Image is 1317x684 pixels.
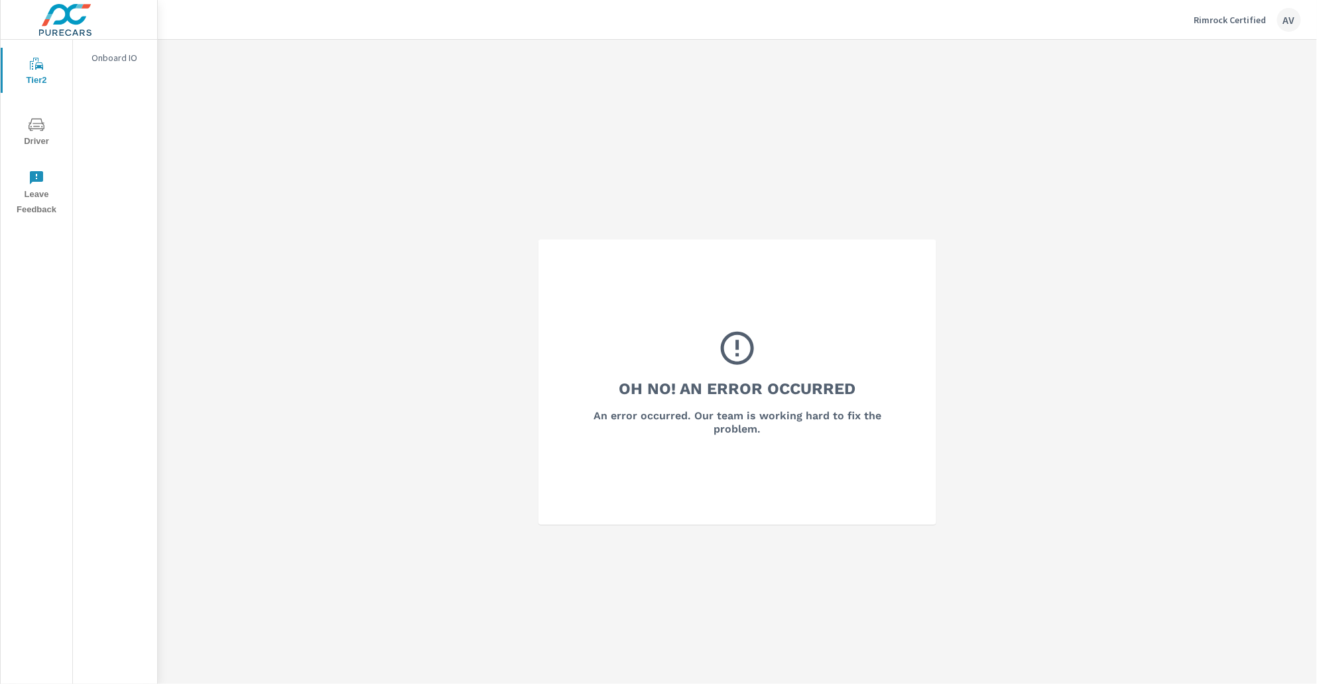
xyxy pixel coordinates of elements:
div: Onboard IO [73,48,157,68]
span: Driver [5,117,68,149]
div: nav menu [1,40,72,223]
h3: Oh No! An Error Occurred [619,377,856,400]
div: AV [1277,8,1301,32]
h6: An error occurred. Our team is working hard to fix the problem. [574,409,901,436]
span: Leave Feedback [5,170,68,218]
p: Onboard IO [92,51,147,64]
span: Tier2 [5,56,68,88]
p: Rimrock Certified [1194,14,1267,26]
